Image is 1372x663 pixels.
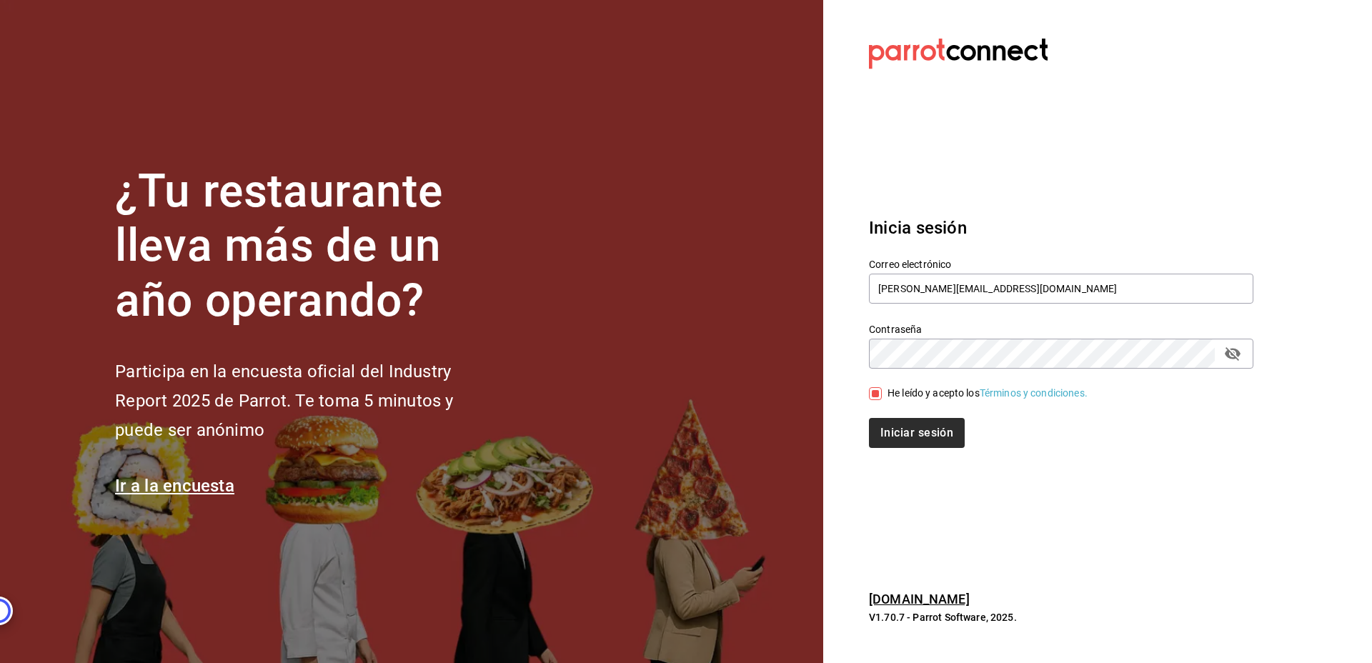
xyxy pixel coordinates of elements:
[888,386,1088,401] div: He leído y acepto los
[115,164,501,329] h1: ¿Tu restaurante lleva más de un año operando?
[869,610,1253,624] p: V1.70.7 - Parrot Software, 2025.
[980,387,1088,399] a: Términos y condiciones.
[115,357,501,444] h2: Participa en la encuesta oficial del Industry Report 2025 de Parrot. Te toma 5 minutos y puede se...
[869,215,1253,241] h3: Inicia sesión
[1221,342,1245,366] button: passwordField
[869,592,970,607] a: [DOMAIN_NAME]
[869,324,1253,334] label: Contraseña
[869,274,1253,304] input: Ingresa tu correo electrónico
[115,476,234,496] a: Ir a la encuesta
[869,418,965,448] button: Iniciar sesión
[869,259,1253,269] label: Correo electrónico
